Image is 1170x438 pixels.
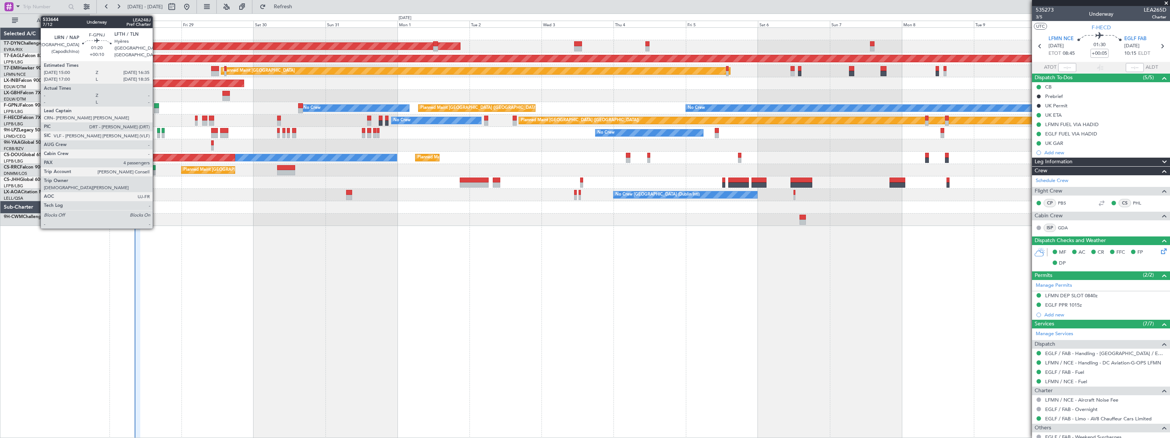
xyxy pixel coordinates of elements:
a: EVRA/RIX [4,47,22,53]
div: CP [1044,199,1056,207]
span: MF [1059,249,1066,256]
span: Permits [1035,271,1052,280]
div: Planned Maint [GEOGRAPHIC_DATA] ([GEOGRAPHIC_DATA]) [417,152,535,163]
span: 3/5 [1036,14,1054,20]
a: F-GPNJFalcon 900EX [4,103,48,108]
a: PBS [1058,200,1075,206]
a: LFPB/LBG [4,59,23,65]
div: No Crew [688,102,705,114]
span: (2/2) [1143,271,1154,279]
a: Schedule Crew [1036,177,1068,185]
span: EGLF FAB [1124,35,1146,43]
span: 08:45 [1063,50,1075,57]
span: CR [1098,249,1104,256]
span: 535273 [1036,6,1054,14]
span: Dispatch To-Dos [1035,74,1072,82]
span: Flight Crew [1035,187,1062,196]
span: ETOT [1048,50,1061,57]
button: All Aircraft [8,15,81,27]
span: Cabin Crew [1035,212,1063,220]
span: T7-EAGL [4,54,22,58]
div: Tue 2 [469,21,541,27]
a: EGLF / FAB - Overnight [1045,406,1098,412]
span: LEA265D [1144,6,1166,14]
div: Add new [1044,312,1166,318]
div: CB [1045,84,1051,90]
div: Planned Maint [GEOGRAPHIC_DATA] ([GEOGRAPHIC_DATA]) [521,115,639,126]
a: T7-EAGLFalcon 8X [4,54,43,58]
a: FCBB/BZV [4,146,24,152]
a: EGLF / FAB - Handling - [GEOGRAPHIC_DATA] / EGLF / FAB [1045,350,1166,357]
a: T7-DYNChallenger 604 [4,41,53,46]
a: 9H-YAAGlobal 5000 [4,140,46,145]
a: LFMN / NCE - Handling - DC Aviation-G-OPS LFMN [1045,360,1161,366]
div: EGLF PPR 1015z [1045,302,1082,308]
span: AC [1078,249,1085,256]
div: Add new [1044,149,1166,156]
div: No Crew [597,127,615,138]
a: EGLF / FAB - Limo - AV8 Chauffeur Cars Limited [1045,415,1152,422]
span: [DATE] - [DATE] [127,3,163,10]
div: Fri 29 [181,21,253,27]
div: Sat 6 [758,21,830,27]
a: LFMN / NCE - Fuel [1045,378,1087,385]
span: T7-EMI [4,66,18,71]
div: Wed 3 [541,21,613,27]
span: (7/7) [1143,320,1154,328]
a: Manage Permits [1036,282,1072,289]
span: [DATE] [1048,42,1064,50]
span: LX-AOA [4,190,21,194]
span: Leg Information [1035,158,1072,166]
input: --:-- [1058,63,1076,72]
div: [DATE] [399,15,411,21]
span: FP [1137,249,1143,256]
span: F-HECD [1092,24,1111,32]
span: (5/5) [1143,74,1154,81]
span: F-GPNJ [4,103,20,108]
span: DP [1059,260,1066,267]
div: Planned Maint [GEOGRAPHIC_DATA] ([GEOGRAPHIC_DATA]) [420,102,538,114]
div: LFMN FUEL VIA HADID [1045,121,1099,128]
a: EGLF / FAB - Fuel [1045,369,1084,375]
div: EGLF FUEL VIA HADID [1045,131,1097,137]
button: UTC [1034,23,1047,30]
div: Sun 7 [830,21,902,27]
div: Planned Maint [GEOGRAPHIC_DATA] [223,65,295,77]
a: LFPB/LBG [4,158,23,164]
div: Mon 8 [902,21,974,27]
div: Sat 30 [253,21,325,27]
span: 9H-LPZ [4,128,19,132]
a: LFMN/NCE [4,72,26,77]
div: No Crew [303,102,321,114]
div: No Crew [GEOGRAPHIC_DATA] (Dublin Intl) [615,189,700,200]
span: Dispatch [1035,340,1055,349]
span: CS-DOU [4,153,21,157]
div: Prebrief [1045,93,1063,99]
a: LELL/QSA [4,196,23,201]
span: ATOT [1044,64,1056,71]
span: ELDT [1138,50,1150,57]
div: Mon 1 [397,21,469,27]
a: LFPB/LBG [4,109,23,114]
div: UK GAR [1045,140,1063,146]
a: CS-DOUGlobal 6500 [4,153,47,157]
div: Thu 4 [613,21,685,27]
div: Sun 31 [325,21,397,27]
a: GDA [1058,224,1075,231]
a: PHL [1133,200,1150,206]
a: LX-AOACitation Mustang [4,190,57,194]
span: Others [1035,424,1051,432]
span: 10:15 [1124,50,1136,57]
a: 9H-CWMChallenger 850 [4,215,55,219]
div: Thu 28 [109,21,181,27]
span: Refresh [267,4,299,9]
a: 9H-LPZLegacy 500 [4,128,43,132]
div: UK Permit [1045,102,1068,109]
div: No Crew [393,115,411,126]
div: ISP [1044,224,1056,232]
div: UK ETA [1045,112,1062,118]
span: FFC [1116,249,1125,256]
div: Planned Maint [GEOGRAPHIC_DATA] ([GEOGRAPHIC_DATA]) [183,164,301,176]
span: Dispatch Checks and Weather [1035,236,1106,245]
a: LFPB/LBG [4,121,23,127]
